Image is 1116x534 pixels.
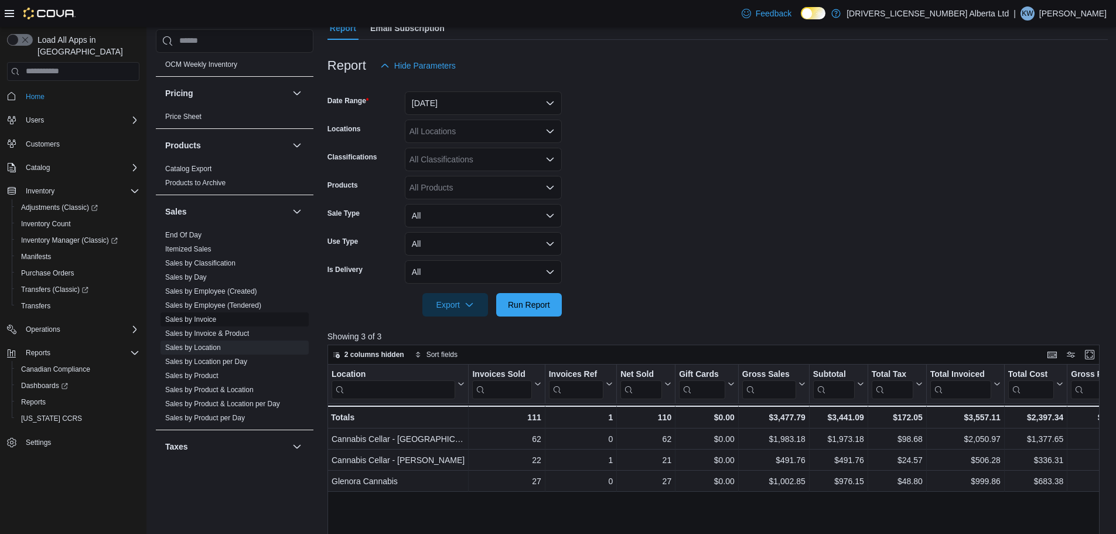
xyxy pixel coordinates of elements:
a: Sales by Location [165,343,221,352]
button: Open list of options [545,183,555,192]
button: Settings [2,434,144,451]
a: Sales by Employee (Created) [165,287,257,295]
span: KW [1022,6,1033,21]
div: $0.00 [679,453,735,467]
div: $2,397.34 [1008,410,1063,424]
span: Export [429,293,481,317]
a: Reports [16,395,50,409]
button: Inventory Count [12,216,144,232]
a: Sales by Product & Location per Day [165,400,280,408]
div: 0 [548,474,612,488]
div: $1,983.18 [742,432,806,446]
span: Sales by Product per Day [165,413,245,423]
h3: Taxes [165,441,188,453]
span: Sales by Day [165,273,207,282]
span: Adjustments (Classic) [21,203,98,212]
span: Feedback [756,8,791,19]
nav: Complex example [7,83,139,482]
span: Catalog [21,161,139,175]
button: Inventory [21,184,59,198]
button: Sales [290,205,304,219]
div: 110 [620,410,671,424]
div: Invoices Ref [548,369,603,380]
a: Dashboards [16,379,73,393]
button: Hide Parameters [376,54,460,77]
div: $3,477.79 [742,410,806,424]
a: Dashboards [12,377,144,394]
a: Sales by Product & Location [165,386,254,394]
span: Reports [21,346,139,360]
div: $3,557.11 [930,410,1001,424]
button: Subtotal [813,369,864,399]
span: 2 columns hidden [344,350,404,359]
div: $491.76 [742,453,806,467]
button: Products [165,140,288,151]
label: Products [327,181,358,190]
button: Manifests [12,249,144,265]
span: Dashboards [21,381,68,390]
span: Run Report [508,299,550,311]
a: Sales by Invoice [165,315,216,324]
div: $0.00 [679,410,735,424]
h3: Products [165,140,201,151]
button: Gross Sales [742,369,806,399]
div: $999.86 [930,474,1001,488]
button: Total Tax [872,369,923,399]
button: Reports [21,346,55,360]
a: Transfers (Classic) [12,281,144,298]
div: $1,002.85 [742,474,806,488]
span: Manifests [21,252,51,261]
button: Catalog [21,161,54,175]
div: 27 [472,474,541,488]
span: Home [26,92,45,101]
span: Reports [16,395,139,409]
span: Inventory [21,184,139,198]
div: Net Sold [620,369,662,399]
span: Inventory [26,186,54,196]
div: OCM [156,57,313,76]
span: Transfers (Classic) [21,285,88,294]
button: Reports [12,394,144,410]
button: Pricing [290,86,304,100]
div: 62 [620,432,671,446]
div: Cannabis Cellar - [GEOGRAPHIC_DATA] [332,432,465,446]
a: Sales by Location per Day [165,358,247,366]
div: Net Sold [620,369,662,380]
span: Load All Apps in [GEOGRAPHIC_DATA] [33,34,139,57]
button: Keyboard shortcuts [1045,348,1059,362]
div: $491.76 [813,453,864,467]
button: All [405,260,562,284]
a: Products to Archive [165,179,226,187]
div: Sales [156,228,313,430]
button: Location [332,369,465,399]
span: [US_STATE] CCRS [21,414,82,423]
p: Showing 3 of 3 [327,331,1108,342]
span: Sales by Employee (Tendered) [165,301,261,310]
div: $3,441.09 [813,410,864,424]
label: Use Type [327,237,358,246]
span: Inventory Count [16,217,139,231]
div: 111 [472,410,541,424]
a: Inventory Manager (Classic) [12,232,144,249]
a: Catalog Export [165,165,211,173]
button: Customers [2,135,144,152]
a: Sales by Invoice & Product [165,329,249,338]
a: End Of Day [165,231,202,239]
div: 0 [548,432,612,446]
button: [DATE] [405,91,562,115]
span: Itemized Sales [165,244,211,254]
a: Canadian Compliance [16,362,95,376]
div: Invoices Sold [472,369,531,399]
label: Date Range [327,96,369,106]
span: Purchase Orders [16,266,139,280]
button: Users [21,113,49,127]
div: Total Tax [872,369,913,380]
label: Sale Type [327,209,360,218]
div: 21 [620,453,671,467]
div: Total Cost [1008,369,1054,399]
button: Export [422,293,488,317]
div: Location [332,369,455,380]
